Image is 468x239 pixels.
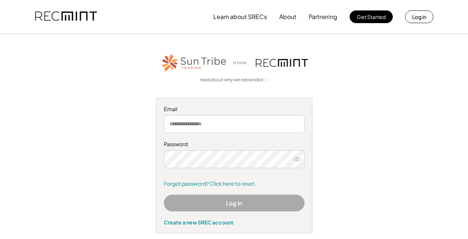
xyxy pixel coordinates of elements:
[160,53,227,73] img: STT_Horizontal_Logo%2B-%2BColor.png
[405,10,433,23] button: Log in
[164,106,305,113] div: Email
[350,10,393,23] button: Get Started
[200,77,268,83] a: read about why we rebranded →
[164,219,305,226] div: Create a new SREC account
[256,59,308,67] img: recmint-logotype%403x.png
[279,9,296,24] button: About
[309,9,337,24] button: Partnering
[231,60,252,66] div: is now
[164,195,305,211] button: Log In
[164,141,305,148] div: Password
[35,4,97,29] img: recmint-logotype%403x.png
[164,180,305,188] a: Forgot password? Click here to reset.
[213,9,267,24] button: Learn about SRECs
